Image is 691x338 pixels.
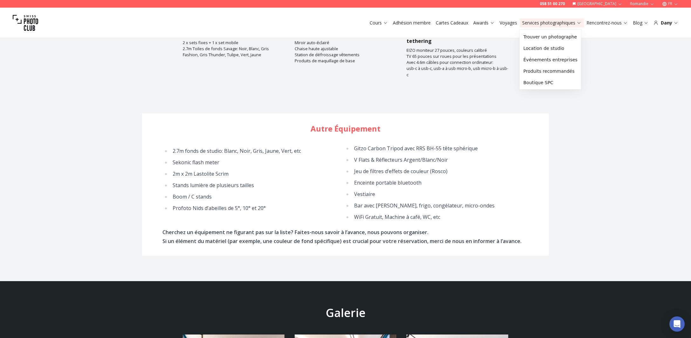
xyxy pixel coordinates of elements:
[521,43,580,54] a: Location de studio
[171,204,347,213] li: Profoto Nids d’abeilles de 5°, 10° et 20°
[473,20,495,26] a: Awards
[352,155,529,164] li: V Flats & Réflecteurs Argent/Blanc/Noir
[407,47,508,78] div: EIZO moniteur 27 pouces, couleurs calibré TV 65 pouces sur roues pour les présentations Avec 4.6m...
[171,181,347,190] li: Stands lumière de plusieurs tailles
[390,18,433,27] button: Adhésion membre
[633,20,648,26] a: Blog
[669,316,685,332] div: Open Intercom Messenger
[352,178,529,187] li: Enceinte portable bluetooth
[183,40,284,58] div: 2 x sets fixes + 1 x set mobile 2.7m Toiles de fonds Savage: Noir, Blanc, Gris Fashion, Gris Thun...
[352,144,529,153] li: Gitzo Carbon Tripod avec RRS BH-55 tête sphérique
[352,190,529,199] li: Vestiaire
[13,10,38,36] img: Swiss photo club
[171,146,347,155] li: 2.7m fonds de studio: Blanc, Noir, Gris, Jaune, Vert, etc
[521,65,580,77] a: Produits recommandés
[436,20,468,26] a: Cartes Cadeaux
[653,20,678,26] div: Dany
[540,1,565,6] a: 058 51 00 270
[433,18,471,27] button: Cartes Cadeaux
[171,169,347,178] li: 2m x 2m Lastolite Scrim
[471,18,497,27] button: Awards
[586,20,628,26] a: Rencontrez-nous
[171,192,347,201] li: Boom / C stands
[393,20,431,26] a: Adhésion membre
[500,20,517,26] a: Voyages
[497,18,520,27] button: Voyages
[370,20,388,26] a: Cours
[352,213,529,221] li: WiFi Gratuit, Machine à café, WC, etc
[295,40,396,64] div: Miroir auto-éclairé Chaise haute ajustable Station de défroissage vêtements Produits de maquillag...
[521,54,580,65] a: Événements entreprises
[162,228,529,246] div: Cherchez un équipement ne figurant pas sur la liste? Faites-nous savoir à l’avance, nous pouvons ...
[352,201,529,210] li: Bar avec [PERSON_NAME], frigo, congélateur, micro-ondes
[326,307,366,319] h2: Galerie
[584,18,630,27] button: Rencontrez-nous
[520,18,584,27] button: Services photographiques
[522,20,581,26] a: Services photographiques
[521,77,580,88] a: Boutique SPC
[171,158,347,167] li: Sekonic flash meter
[367,18,390,27] button: Cours
[162,124,529,134] h3: Autre Équipement
[352,167,529,176] li: Jeu de filtres d’effets de couleur (Rosco)
[630,18,651,27] button: Blog
[521,31,580,43] a: Trouver un photographe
